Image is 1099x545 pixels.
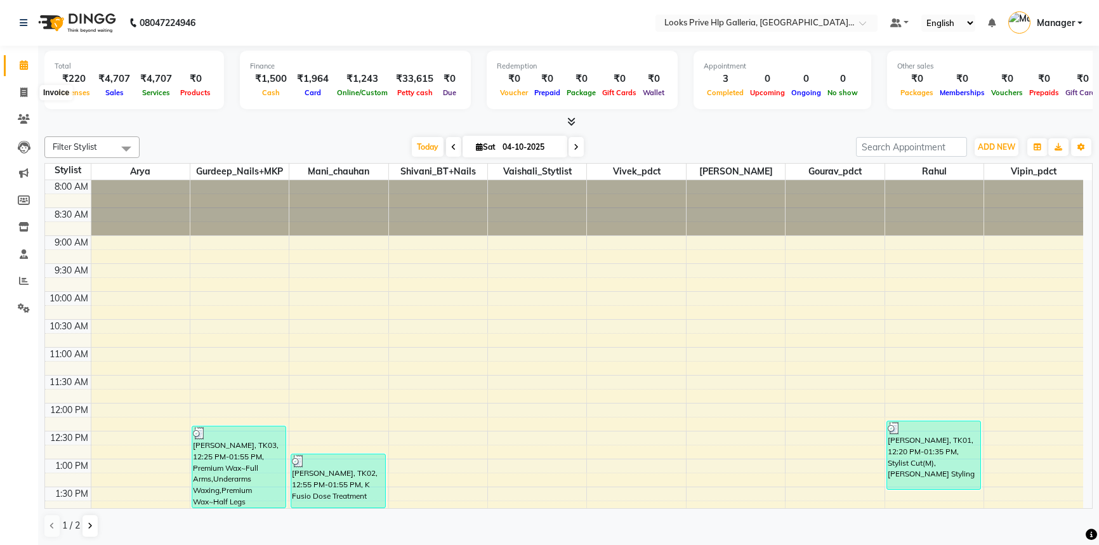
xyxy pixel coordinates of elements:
[438,72,461,86] div: ₹0
[704,61,861,72] div: Appointment
[250,61,461,72] div: Finance
[937,72,988,86] div: ₹0
[177,88,214,97] span: Products
[389,164,487,180] span: Shivani_BT+Nails
[824,88,861,97] span: No show
[640,72,668,86] div: ₹0
[52,264,91,277] div: 9:30 AM
[177,72,214,86] div: ₹0
[250,72,292,86] div: ₹1,500
[640,88,668,97] span: Wallet
[978,142,1015,152] span: ADD NEW
[394,88,436,97] span: Petty cash
[747,72,788,86] div: 0
[40,85,72,100] div: Invoice
[190,164,289,180] span: Gurdeep_Nails+MKP
[788,72,824,86] div: 0
[91,164,190,180] span: Arya
[52,208,91,221] div: 8:30 AM
[988,72,1026,86] div: ₹0
[440,88,459,97] span: Due
[93,72,135,86] div: ₹4,707
[102,88,127,97] span: Sales
[497,88,531,97] span: Voucher
[824,72,861,86] div: 0
[62,519,80,532] span: 1 / 2
[587,164,685,180] span: Vivek_pdct
[53,141,97,152] span: Filter Stylist
[32,5,119,41] img: logo
[937,88,988,97] span: Memberships
[599,88,640,97] span: Gift Cards
[497,61,668,72] div: Redemption
[856,137,967,157] input: Search Appointment
[192,426,286,508] div: [PERSON_NAME], TK03, 12:25 PM-01:55 PM, Premium Wax~Full Arms,Underarms Waxing,Premium Wax~Half Legs
[135,72,177,86] div: ₹4,707
[531,72,563,86] div: ₹0
[885,164,984,180] span: Rahul
[48,404,91,417] div: 12:00 PM
[599,72,640,86] div: ₹0
[47,292,91,305] div: 10:00 AM
[473,142,499,152] span: Sat
[47,320,91,333] div: 10:30 AM
[488,164,586,180] span: Vaishali_Stytlist
[563,88,599,97] span: Package
[988,88,1026,97] span: Vouchers
[334,88,391,97] span: Online/Custom
[1026,88,1062,97] span: Prepaids
[53,487,91,501] div: 1:30 PM
[55,61,214,72] div: Total
[52,236,91,249] div: 9:00 AM
[499,138,562,157] input: 2025-10-04
[391,72,438,86] div: ₹33,615
[47,376,91,389] div: 11:30 AM
[786,164,884,180] span: Gourav_pdct
[788,88,824,97] span: Ongoing
[292,72,334,86] div: ₹1,964
[259,88,283,97] span: Cash
[48,431,91,445] div: 12:30 PM
[53,459,91,473] div: 1:00 PM
[140,5,195,41] b: 08047224946
[412,137,444,157] span: Today
[55,72,93,86] div: ₹220
[497,72,531,86] div: ₹0
[563,72,599,86] div: ₹0
[139,88,173,97] span: Services
[887,421,981,489] div: [PERSON_NAME], TK01, 12:20 PM-01:35 PM, Stylist Cut(M),[PERSON_NAME] Styling
[301,88,324,97] span: Card
[975,138,1018,156] button: ADD NEW
[1037,16,1075,30] span: Manager
[334,72,391,86] div: ₹1,243
[531,88,563,97] span: Prepaid
[1008,11,1030,34] img: Manager
[289,164,388,180] span: Mani_chauhan
[704,72,747,86] div: 3
[704,88,747,97] span: Completed
[687,164,785,180] span: [PERSON_NAME]
[1026,72,1062,86] div: ₹0
[984,164,1083,180] span: Vipin_pdct
[45,164,91,177] div: Stylist
[897,88,937,97] span: Packages
[747,88,788,97] span: Upcoming
[47,348,91,361] div: 11:00 AM
[897,72,937,86] div: ₹0
[291,454,385,508] div: [PERSON_NAME], TK02, 12:55 PM-01:55 PM, K Fusio Dose Treatment
[52,180,91,194] div: 8:00 AM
